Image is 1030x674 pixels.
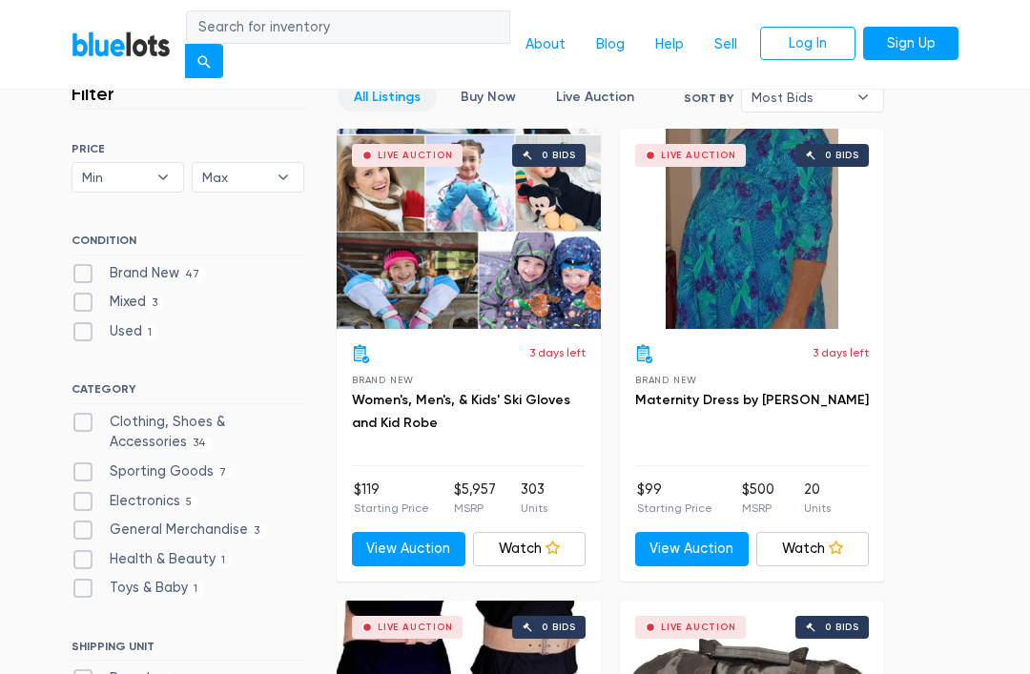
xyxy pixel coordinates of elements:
[214,465,233,480] span: 7
[72,578,204,599] label: Toys & Baby
[187,437,213,452] span: 34
[72,549,232,570] label: Health & Beauty
[510,27,581,63] a: About
[684,90,733,107] label: Sort By
[179,267,206,282] span: 47
[72,142,304,155] h6: PRICE
[542,623,576,632] div: 0 bids
[354,500,429,517] p: Starting Price
[454,480,496,518] li: $5,957
[72,82,114,105] h3: Filter
[637,500,712,517] p: Starting Price
[863,27,958,61] a: Sign Up
[454,500,496,517] p: MSRP
[72,263,206,284] label: Brand New
[378,623,453,632] div: Live Auction
[188,582,204,598] span: 1
[661,151,736,160] div: Live Auction
[742,500,774,517] p: MSRP
[72,412,304,453] label: Clothing, Shoes & Accessories
[216,553,232,568] span: 1
[635,392,869,408] a: Maternity Dress by [PERSON_NAME]
[352,375,414,385] span: Brand New
[742,480,774,518] li: $500
[752,83,847,112] span: Most Bids
[338,82,437,112] a: All Listings
[620,129,884,329] a: Live Auction 0 bids
[756,532,870,566] a: Watch
[202,163,267,192] span: Max
[813,344,869,361] p: 3 days left
[72,234,304,255] h6: CONDITION
[521,480,547,518] li: 303
[760,27,855,61] a: Log In
[581,27,640,63] a: Blog
[337,129,601,329] a: Live Auction 0 bids
[82,163,147,192] span: Min
[521,500,547,517] p: Units
[843,83,883,112] b: ▾
[72,461,233,482] label: Sporting Goods
[635,532,749,566] a: View Auction
[186,10,510,45] input: Search for inventory
[661,623,736,632] div: Live Auction
[473,532,587,566] a: Watch
[142,325,158,340] span: 1
[352,532,465,566] a: View Auction
[825,623,859,632] div: 0 bids
[143,163,183,192] b: ▾
[263,163,303,192] b: ▾
[804,500,831,517] p: Units
[72,321,158,342] label: Used
[640,27,699,63] a: Help
[72,382,304,403] h6: CATEGORY
[540,82,650,112] a: Live Auction
[72,640,304,661] h6: SHIPPING UNIT
[635,375,697,385] span: Brand New
[542,151,576,160] div: 0 bids
[529,344,586,361] p: 3 days left
[72,292,164,313] label: Mixed
[378,151,453,160] div: Live Auction
[72,31,171,58] a: BlueLots
[354,480,429,518] li: $119
[637,480,712,518] li: $99
[146,296,164,311] span: 3
[72,520,266,541] label: General Merchandise
[180,495,198,510] span: 5
[825,151,859,160] div: 0 bids
[699,27,752,63] a: Sell
[72,491,198,512] label: Electronics
[248,524,266,540] span: 3
[444,82,532,112] a: Buy Now
[804,480,831,518] li: 20
[352,392,570,431] a: Women's, Men's, & Kids' Ski Gloves and Kid Robe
